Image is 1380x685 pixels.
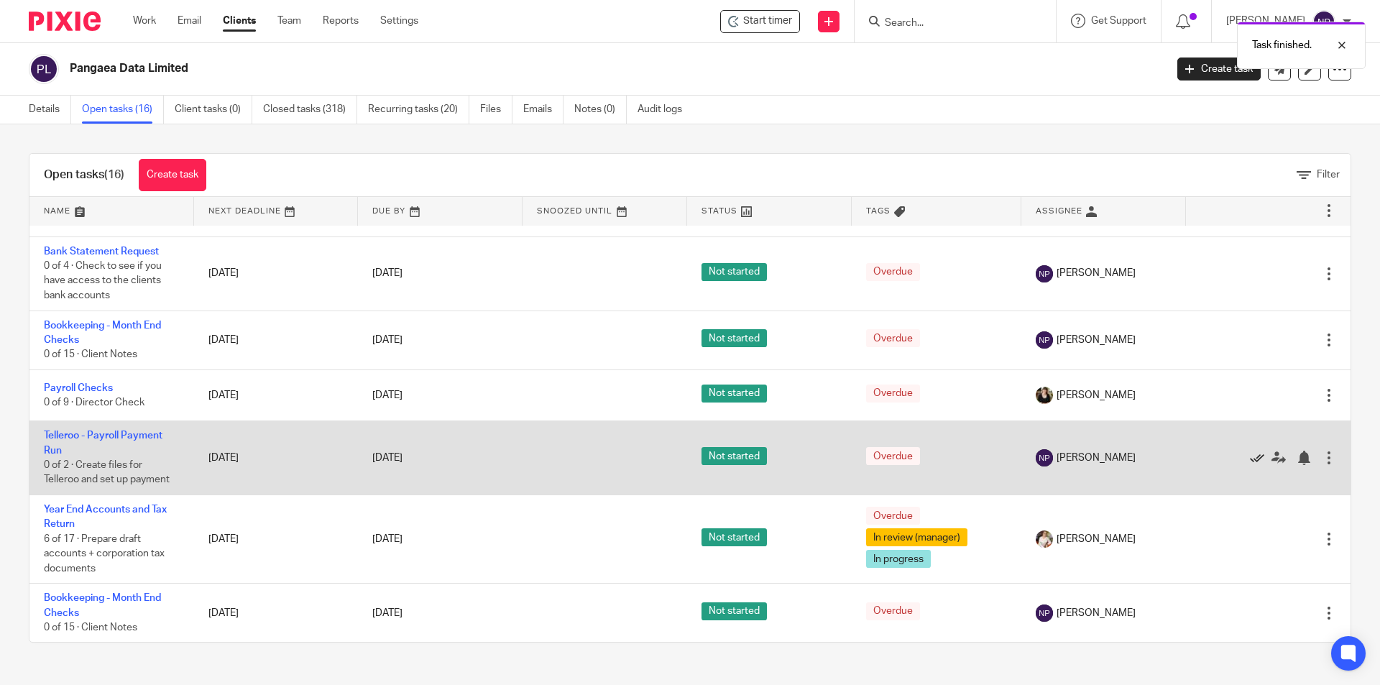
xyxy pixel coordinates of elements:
img: svg%3E [1036,331,1053,349]
img: svg%3E [1312,10,1335,33]
span: 0 of 9 · Director Check [44,397,144,408]
span: [PERSON_NAME] [1057,451,1136,465]
img: Helen%20Campbell.jpeg [1036,387,1053,404]
span: (16) [104,169,124,180]
span: Overdue [866,329,920,347]
a: Clients [223,14,256,28]
span: [DATE] [372,608,402,618]
span: Not started [701,329,767,347]
a: Reports [323,14,359,28]
a: Files [480,96,512,124]
td: [DATE] [194,584,359,643]
img: svg%3E [29,54,59,84]
td: [DATE] [194,495,359,584]
span: Overdue [866,602,920,620]
span: Snoozed Until [537,207,612,215]
a: Email [178,14,201,28]
span: 0 of 15 · Client Notes [44,350,137,360]
a: Telleroo - Payroll Payment Run [44,431,162,455]
a: Create task [1177,58,1261,81]
td: [DATE] [194,236,359,311]
a: Payroll Checks [44,383,113,393]
span: Overdue [866,507,920,525]
a: Bookkeeping - Month End Checks [44,321,161,345]
span: Filter [1317,170,1340,180]
span: 0 of 4 · Check to see if you have access to the clients bank accounts [44,261,162,300]
a: Bookkeeping - Month End Checks [44,593,161,617]
span: [DATE] [372,335,402,345]
a: Audit logs [638,96,693,124]
td: [DATE] [194,311,359,369]
img: Kayleigh%20Henson.jpeg [1036,530,1053,548]
a: Create task [139,159,206,191]
span: [DATE] [372,390,402,400]
span: In review (manager) [866,528,967,546]
span: Tags [866,207,891,215]
a: Year End Accounts and Tax Return [44,505,167,529]
a: Recurring tasks (20) [368,96,469,124]
a: Emails [523,96,563,124]
td: [DATE] [194,369,359,420]
a: Closed tasks (318) [263,96,357,124]
a: Client tasks (0) [175,96,252,124]
span: Overdue [866,447,920,465]
span: [DATE] [372,453,402,463]
span: [DATE] [372,269,402,279]
span: Not started [701,602,767,620]
span: [PERSON_NAME] [1057,388,1136,403]
span: Not started [701,263,767,281]
span: 0 of 2 · Create files for Telleroo and set up payment [44,460,170,485]
h1: Open tasks [44,167,124,183]
span: [PERSON_NAME] [1057,532,1136,546]
span: [PERSON_NAME] [1057,333,1136,347]
h2: Pangaea Data Limited [70,61,939,76]
td: [DATE] [194,421,359,495]
span: In progress [866,550,931,568]
span: Not started [701,528,767,546]
span: 6 of 17 · Prepare draft accounts + corporation tax documents [44,534,165,574]
a: Open tasks (16) [82,96,164,124]
span: Not started [701,385,767,403]
a: Bank Statement Request [44,247,159,257]
span: Overdue [866,385,920,403]
span: [PERSON_NAME] [1057,266,1136,280]
a: Team [277,14,301,28]
span: Overdue [866,263,920,281]
img: svg%3E [1036,265,1053,282]
img: Pixie [29,12,101,31]
a: Settings [380,14,418,28]
span: [PERSON_NAME] [1057,606,1136,620]
span: [DATE] [372,534,402,544]
a: Notes (0) [574,96,627,124]
span: Not started [701,447,767,465]
img: svg%3E [1036,449,1053,466]
p: Task finished. [1252,38,1312,52]
a: Work [133,14,156,28]
span: Status [701,207,737,215]
a: Mark as done [1250,451,1271,465]
span: 0 of 15 · Client Notes [44,622,137,633]
img: svg%3E [1036,604,1053,622]
div: Pangaea Data Limited [720,10,800,33]
a: Details [29,96,71,124]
